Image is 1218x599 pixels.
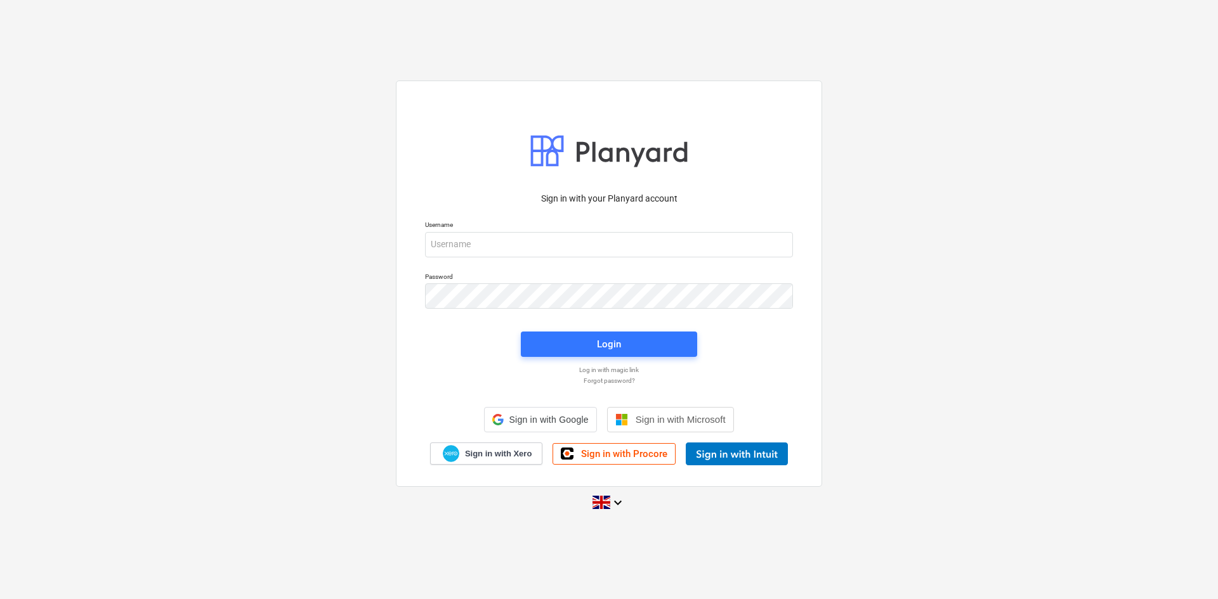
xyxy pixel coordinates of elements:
[636,414,726,425] span: Sign in with Microsoft
[615,413,628,426] img: Microsoft logo
[419,377,799,385] a: Forgot password?
[521,332,697,357] button: Login
[509,415,588,425] span: Sign in with Google
[597,336,621,352] div: Login
[553,443,676,465] a: Sign in with Procore
[425,192,793,205] p: Sign in with your Planyard account
[581,448,667,460] span: Sign in with Procore
[419,366,799,374] a: Log in with magic link
[430,442,543,465] a: Sign in with Xero
[425,273,793,283] p: Password
[465,448,532,460] span: Sign in with Xero
[443,445,459,462] img: Xero logo
[484,407,596,432] div: Sign in with Google
[610,495,625,510] i: keyboard_arrow_down
[425,221,793,231] p: Username
[425,232,793,257] input: Username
